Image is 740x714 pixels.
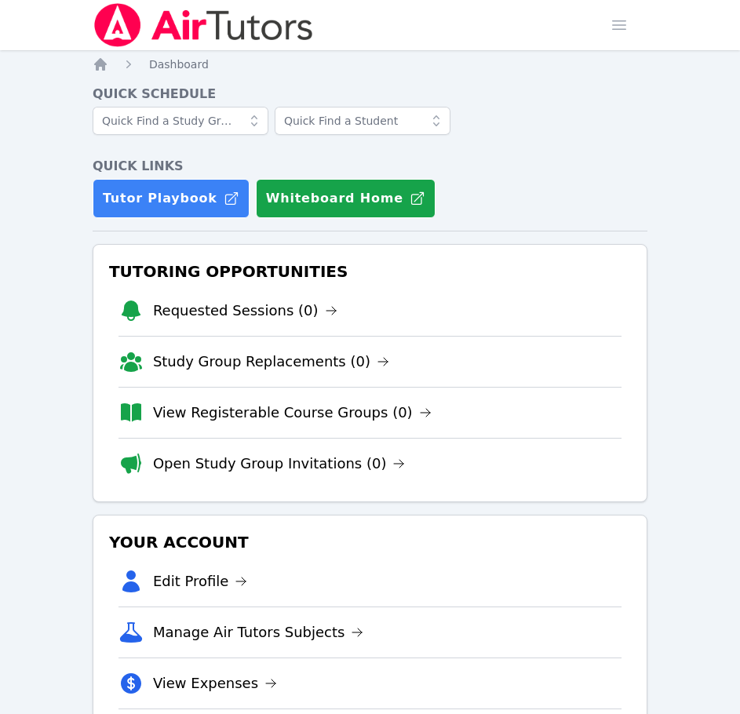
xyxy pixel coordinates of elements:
h4: Quick Links [93,157,647,176]
a: View Expenses [153,672,277,694]
button: Whiteboard Home [256,179,436,218]
span: Dashboard [149,58,209,71]
h4: Quick Schedule [93,85,647,104]
a: Dashboard [149,56,209,72]
a: Study Group Replacements (0) [153,351,389,373]
a: Requested Sessions (0) [153,300,337,322]
input: Quick Find a Study Group [93,107,268,135]
nav: Breadcrumb [93,56,647,72]
h3: Your Account [106,528,634,556]
img: Air Tutors [93,3,315,47]
a: Tutor Playbook [93,179,250,218]
input: Quick Find a Student [275,107,450,135]
a: Edit Profile [153,570,248,592]
a: Manage Air Tutors Subjects [153,621,364,643]
a: View Registerable Course Groups (0) [153,402,432,424]
h3: Tutoring Opportunities [106,257,634,286]
a: Open Study Group Invitations (0) [153,453,406,475]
